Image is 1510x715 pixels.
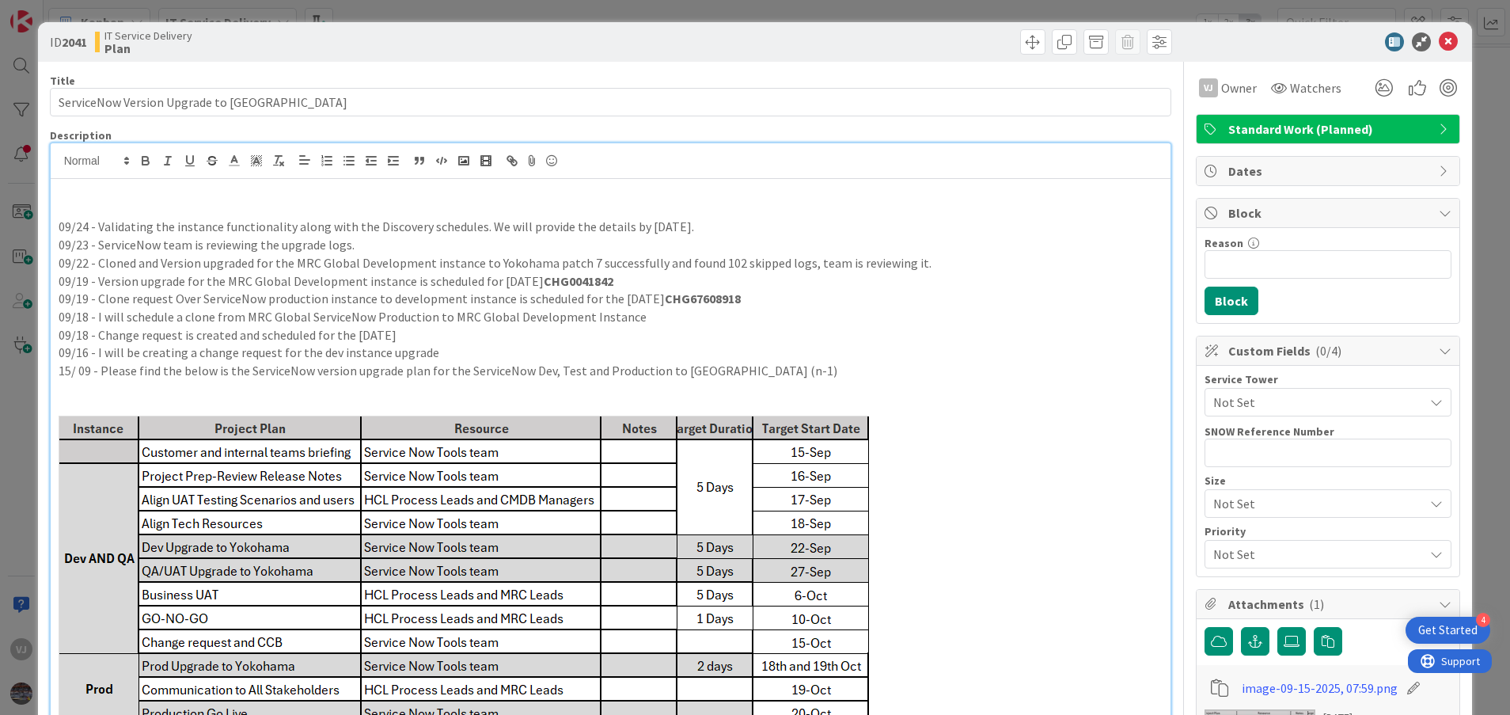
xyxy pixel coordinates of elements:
[50,128,112,143] span: Description
[1406,617,1490,644] div: Open Get Started checklist, remaining modules: 4
[59,308,1163,326] p: 09/18 - I will schedule a clone from MRC Global ServiceNow Production to MRC Global Development I...
[1205,374,1451,385] div: Service Tower
[1199,78,1218,97] div: VJ
[62,34,87,50] b: 2041
[1205,424,1334,439] label: SNOW Reference Number
[50,32,87,51] span: ID
[1290,78,1341,97] span: Watchers
[1213,543,1416,565] span: Not Set
[33,2,72,21] span: Support
[59,236,1163,254] p: 09/23 - ServiceNow team is reviewing the upgrade logs.
[1205,236,1243,250] label: Reason
[1228,341,1431,360] span: Custom Fields
[1228,162,1431,181] span: Dates
[544,273,613,289] strong: CHG0041842
[1476,613,1490,627] div: 4
[1228,120,1431,139] span: Standard Work (Planned)
[50,88,1172,116] input: type card name here...
[59,344,1163,362] p: 09/16 - I will be creating a change request for the dev instance upgrade
[50,74,75,88] label: Title
[59,362,1163,380] p: 15/ 09 - Please find the below is the ServiceNow version upgrade plan for the ServiceNow Dev, Tes...
[1309,596,1324,612] span: ( 1 )
[59,254,1163,272] p: 09/22 - Cloned and Version upgraded for the MRC Global Development instance to Yokohama patch 7 s...
[1315,343,1341,359] span: ( 0/4 )
[104,42,192,55] b: Plan
[1228,203,1431,222] span: Block
[1205,526,1451,537] div: Priority
[59,272,1163,291] p: 09/19 - Version upgrade for the MRC Global Development instance is scheduled for [DATE]
[1418,622,1478,638] div: Get Started
[59,326,1163,344] p: 09/18 - Change request is created and scheduled for the [DATE]
[1221,78,1257,97] span: Owner
[1228,595,1431,614] span: Attachments
[59,290,1163,308] p: 09/19 - Clone request Over ServiceNow production instance to development instance is scheduled fo...
[104,29,192,42] span: IT Service Delivery
[1205,287,1258,315] button: Block
[59,218,1163,236] p: 09/24 - Validating the instance functionality along with the Discovery schedules. We will provide...
[665,291,741,306] strong: CHG67608918
[1213,393,1424,412] span: Not Set
[1205,475,1451,486] div: Size
[1213,493,1416,515] span: Not Set
[1242,679,1398,698] a: image-09-15-2025, 07:59.png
